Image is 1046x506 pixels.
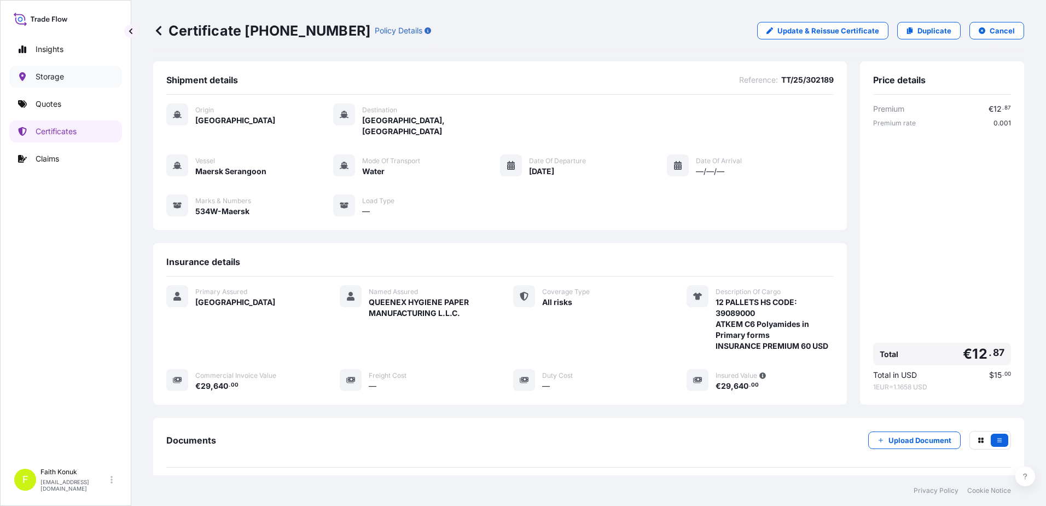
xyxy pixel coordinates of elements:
[229,383,230,387] span: .
[195,106,214,114] span: Origin
[542,287,590,296] span: Coverage Type
[888,435,951,446] p: Upload Document
[22,474,28,485] span: F
[195,371,276,380] span: Commercial Invoice Value
[716,287,781,296] span: Description Of Cargo
[696,157,742,165] span: Date of Arrival
[914,486,958,495] a: Privacy Policy
[873,74,926,85] span: Price details
[873,383,1011,392] span: 1 EUR = 1.1658 USD
[362,157,420,165] span: Mode of Transport
[211,382,213,390] span: ,
[716,297,834,352] span: 12 PALLETS HS CODE: 39089000 ATKEM C6 Polyamides in Primary forms INSURANCE PREMIUM 60 USD
[166,435,216,446] span: Documents
[716,382,721,390] span: €
[542,381,550,392] span: —
[529,166,554,177] span: [DATE]
[781,74,834,85] span: TT/25/302189
[375,25,422,36] p: Policy Details
[195,382,201,390] span: €
[166,74,238,85] span: Shipment details
[994,371,1002,379] span: 15
[231,383,239,387] span: 00
[696,166,724,177] span: —/—/—
[734,382,748,390] span: 640
[529,157,586,165] span: Date of Departure
[362,106,397,114] span: Destination
[993,105,1002,113] span: 12
[36,126,77,137] p: Certificates
[153,22,370,39] p: Certificate [PHONE_NUMBER]
[868,432,961,449] button: Upload Document
[195,197,251,205] span: Marks & Numbers
[40,479,108,492] p: [EMAIL_ADDRESS][DOMAIN_NAME]
[166,256,240,267] span: Insurance details
[716,371,757,380] span: Insured Value
[195,287,247,296] span: Primary Assured
[873,119,916,128] span: Premium rate
[967,486,1011,495] a: Cookie Notice
[201,382,211,390] span: 29
[993,349,1004,356] span: 87
[9,148,122,170] a: Claims
[9,66,122,88] a: Storage
[362,166,385,177] span: Water
[36,99,61,110] p: Quotes
[195,157,215,165] span: Vessel
[880,349,898,360] span: Total
[36,153,59,164] p: Claims
[989,371,994,379] span: $
[990,25,1015,36] p: Cancel
[9,120,122,142] a: Certificates
[362,206,370,217] span: —
[542,371,573,380] span: Duty Cost
[362,115,500,137] span: [GEOGRAPHIC_DATA], [GEOGRAPHIC_DATA]
[195,206,249,217] span: 534W-Maersk
[993,119,1011,128] span: 0.001
[362,197,394,205] span: Load Type
[36,44,63,55] p: Insights
[195,166,266,177] span: Maersk Serangoon
[749,383,751,387] span: .
[989,105,993,113] span: €
[195,297,275,308] span: [GEOGRAPHIC_DATA]
[369,287,418,296] span: Named Assured
[972,347,987,361] span: 12
[1002,372,1004,376] span: .
[542,297,572,308] span: All risks
[9,38,122,60] a: Insights
[873,104,904,114] span: Premium
[1004,372,1011,376] span: 00
[897,22,961,39] a: Duplicate
[969,22,1024,39] button: Cancel
[963,347,972,361] span: €
[1002,106,1004,110] span: .
[989,349,992,356] span: .
[757,22,888,39] a: Update & Reissue Certificate
[1004,106,1011,110] span: 87
[369,381,376,392] span: —
[369,371,406,380] span: Freight Cost
[9,93,122,115] a: Quotes
[873,370,917,381] span: Total in USD
[777,25,879,36] p: Update & Reissue Certificate
[731,382,734,390] span: ,
[917,25,951,36] p: Duplicate
[213,382,228,390] span: 640
[739,74,778,85] span: Reference :
[751,383,759,387] span: 00
[369,297,487,319] span: QUEENEX HYGIENE PAPER MANUFACTURING L.L.C.
[36,71,64,82] p: Storage
[721,382,731,390] span: 29
[40,468,108,476] p: Faith Konuk
[195,115,275,126] span: [GEOGRAPHIC_DATA]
